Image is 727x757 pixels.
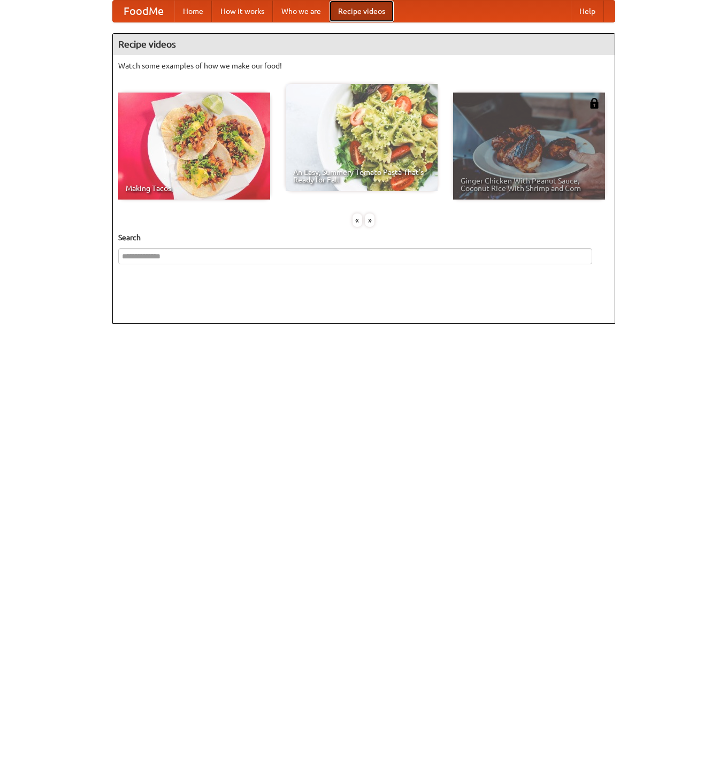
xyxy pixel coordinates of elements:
img: 483408.png [589,98,600,109]
h5: Search [118,232,609,243]
a: Home [174,1,212,22]
a: Help [571,1,604,22]
a: An Easy, Summery Tomato Pasta That's Ready for Fall [286,84,438,191]
span: Making Tacos [126,185,263,192]
h4: Recipe videos [113,34,615,55]
a: Recipe videos [330,1,394,22]
span: An Easy, Summery Tomato Pasta That's Ready for Fall [293,169,430,183]
div: « [353,213,362,227]
a: Who we are [273,1,330,22]
a: FoodMe [113,1,174,22]
div: » [365,213,374,227]
a: How it works [212,1,273,22]
a: Making Tacos [118,93,270,200]
p: Watch some examples of how we make our food! [118,60,609,71]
